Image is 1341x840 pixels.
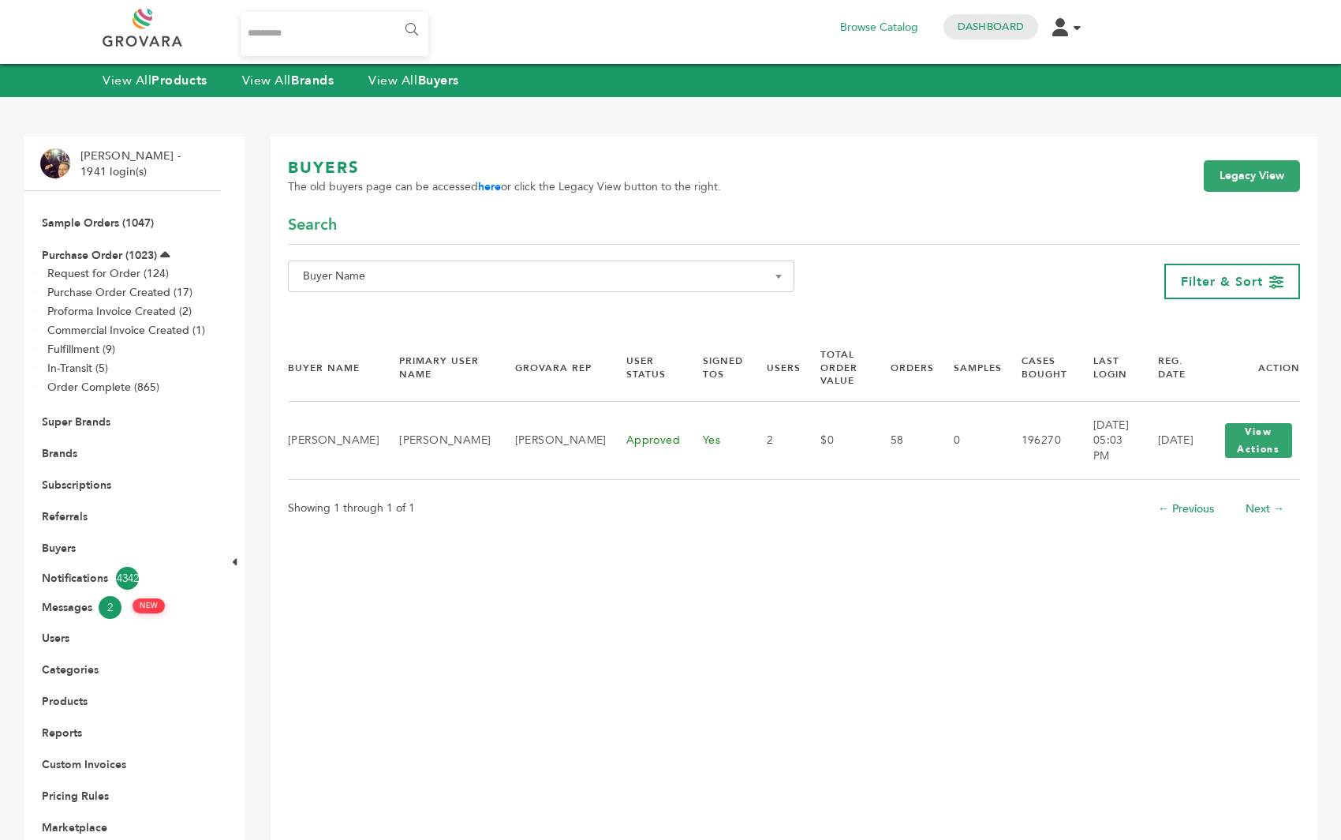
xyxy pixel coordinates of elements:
[47,323,205,338] a: Commercial Invoice Created (1)
[934,402,1002,480] td: 0
[1002,335,1074,402] th: Cases Bought
[683,335,747,402] th: Signed TOS
[42,509,88,524] a: Referrals
[42,820,107,835] a: Marketplace
[42,541,76,556] a: Buyers
[368,72,459,89] a: View AllBuyers
[47,380,159,395] a: Order Complete (865)
[1002,402,1074,480] td: 196270
[840,19,918,36] a: Browse Catalog
[47,266,169,281] a: Request for Order (124)
[747,335,801,402] th: Users
[42,567,203,590] a: Notifications4342
[1225,423,1292,458] button: View Actions
[42,662,99,677] a: Categories
[42,726,82,741] a: Reports
[47,304,192,319] a: Proforma Invoice Created (2)
[42,789,109,804] a: Pricing Rules
[288,261,794,292] span: Buyer Name
[288,499,415,518] p: Showing 1 through 1 of 1
[1181,273,1263,291] span: Filter & Sort
[607,402,683,480] td: Approved
[801,402,870,480] td: $0
[747,402,801,480] td: 2
[607,335,683,402] th: User Status
[42,216,154,231] a: Sample Orders (1047)
[871,402,934,480] td: 58
[42,757,126,772] a: Custom Invoices
[288,335,379,402] th: Buyer Name
[297,265,786,287] span: Buyer Name
[1074,335,1138,402] th: Last Login
[103,72,207,89] a: View AllProducts
[99,596,121,619] span: 2
[478,179,501,194] a: here
[1246,501,1284,516] a: Next →
[288,402,379,480] td: [PERSON_NAME]
[495,402,607,480] td: [PERSON_NAME]
[871,335,934,402] th: Orders
[42,414,110,429] a: Super Brands
[42,248,157,263] a: Purchase Order (1023)
[379,402,495,480] td: [PERSON_NAME]
[42,631,69,646] a: Users
[1204,160,1300,192] a: Legacy View
[1138,335,1197,402] th: Reg. Date
[242,72,334,89] a: View AllBrands
[42,478,111,493] a: Subscriptions
[133,598,165,613] span: NEW
[801,335,870,402] th: Total Order Value
[1138,402,1197,480] td: [DATE]
[47,361,108,376] a: In-Transit (5)
[47,285,192,300] a: Purchase Order Created (17)
[42,596,203,619] a: Messages2 NEW
[1197,335,1300,402] th: Action
[42,446,77,461] a: Brands
[116,567,139,590] span: 4342
[495,335,607,402] th: Grovara Rep
[241,12,428,56] input: Search...
[288,157,721,179] h1: BUYERS
[379,335,495,402] th: Primary User Name
[288,179,721,195] span: The old buyers page can be accessed or click the Legacy View button to the right.
[291,72,334,89] strong: Brands
[934,335,1002,402] th: Samples
[42,694,88,709] a: Products
[683,402,747,480] td: Yes
[151,72,207,89] strong: Products
[958,20,1024,34] a: Dashboard
[418,72,459,89] strong: Buyers
[288,214,337,236] span: Search
[80,148,185,179] li: [PERSON_NAME] - 1941 login(s)
[1158,501,1214,516] a: ← Previous
[47,342,115,357] a: Fulfillment (9)
[1074,402,1138,480] td: [DATE] 05:03 PM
